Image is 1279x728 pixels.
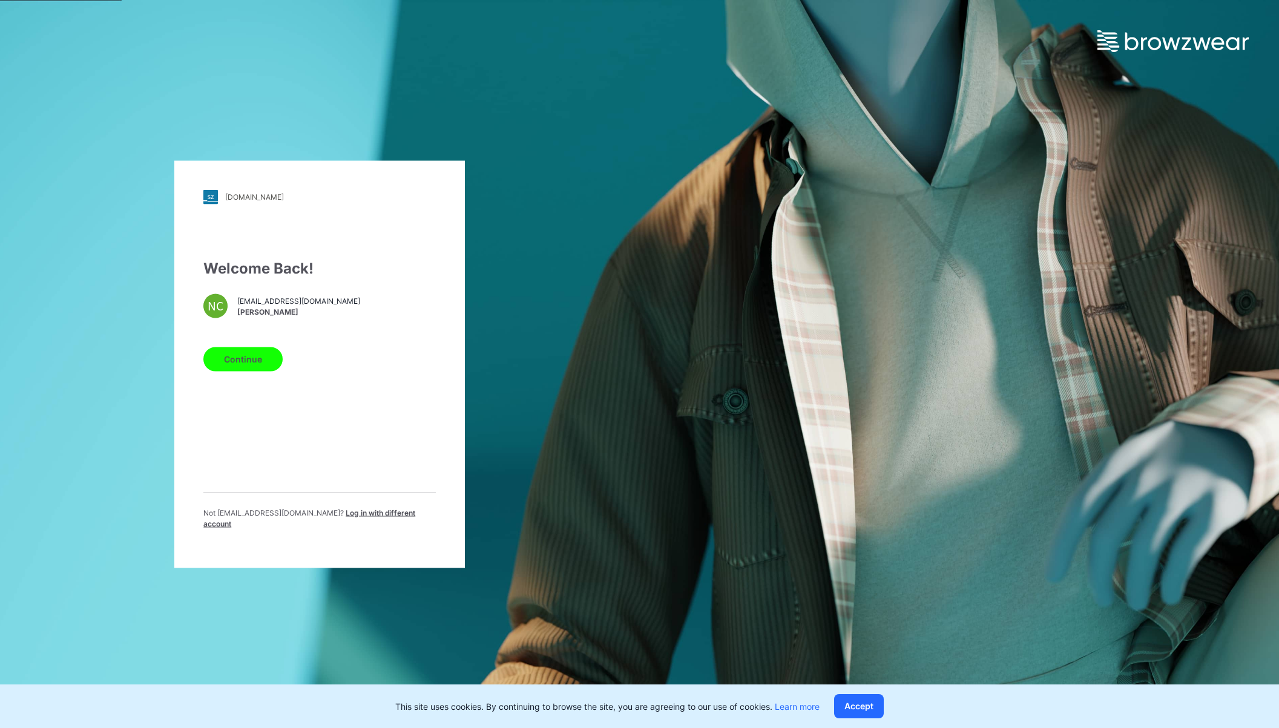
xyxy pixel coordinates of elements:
[237,307,360,318] span: [PERSON_NAME]
[203,507,436,529] p: Not [EMAIL_ADDRESS][DOMAIN_NAME] ?
[203,189,436,204] a: [DOMAIN_NAME]
[1097,30,1249,52] img: browzwear-logo.e42bd6dac1945053ebaf764b6aa21510.svg
[225,192,284,202] div: [DOMAIN_NAME]
[395,700,820,713] p: This site uses cookies. By continuing to browse the site, you are agreeing to our use of cookies.
[203,347,283,371] button: Continue
[834,694,884,718] button: Accept
[775,701,820,712] a: Learn more
[203,257,436,279] div: Welcome Back!
[203,293,228,318] div: NC
[203,189,218,204] img: stylezone-logo.562084cfcfab977791bfbf7441f1a819.svg
[237,296,360,307] span: [EMAIL_ADDRESS][DOMAIN_NAME]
